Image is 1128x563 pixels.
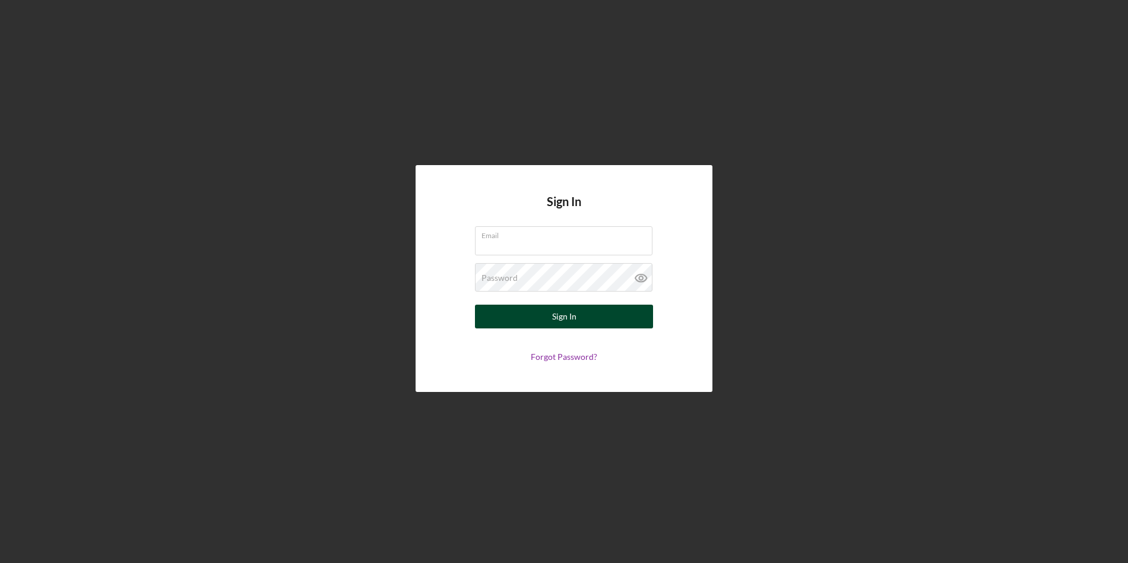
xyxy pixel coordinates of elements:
div: Sign In [552,305,576,328]
a: Forgot Password? [531,352,597,362]
label: Password [481,273,518,283]
label: Email [481,227,652,240]
h4: Sign In [547,195,581,226]
button: Sign In [475,305,653,328]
